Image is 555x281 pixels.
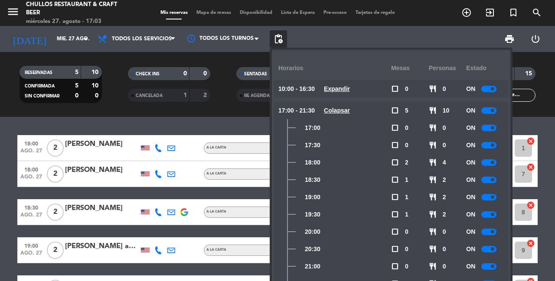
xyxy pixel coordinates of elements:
[443,140,446,150] span: 0
[20,202,42,212] span: 18:30
[526,239,535,248] i: cancel
[391,245,399,253] span: check_box_outline_blank
[203,71,209,77] strong: 0
[391,262,399,270] span: check_box_outline_blank
[466,140,475,150] span: ON
[278,106,315,116] span: 17:00 - 21:30
[47,139,64,157] span: 2
[20,240,42,250] span: 19:00
[25,84,55,88] span: CONFIRMADA
[206,248,226,252] span: A la carta
[136,94,163,98] span: CANCELADA
[443,192,446,202] span: 2
[391,56,429,80] div: Mesas
[20,174,42,184] span: ago. 27
[466,56,504,80] div: Estado
[466,262,475,271] span: ON
[7,5,20,18] i: menu
[305,192,320,202] span: 19:00
[429,56,467,80] div: personas
[278,56,391,80] div: Horarios
[319,10,351,15] span: Pre-acceso
[305,210,320,220] span: 19:30
[466,192,475,202] span: ON
[91,69,100,75] strong: 10
[235,10,277,15] span: Disponibilidad
[136,72,160,76] span: CHECK INS
[405,262,408,271] span: 0
[530,34,541,44] i: power_settings_new
[485,7,495,18] i: exit_to_app
[183,92,187,98] strong: 1
[461,7,472,18] i: add_circle_outline
[466,106,475,116] span: ON
[391,141,399,149] span: check_box_outline_blank
[20,138,42,148] span: 18:00
[91,83,100,89] strong: 10
[526,163,535,171] i: cancel
[75,93,78,99] strong: 0
[277,10,319,15] span: Lista de Espera
[405,210,408,220] span: 1
[443,175,446,185] span: 2
[206,146,226,149] span: A la carta
[466,158,475,168] span: ON
[75,83,78,89] strong: 5
[81,34,91,44] i: arrow_drop_down
[20,148,42,158] span: ago. 27
[305,140,320,150] span: 17:30
[391,85,399,93] span: check_box_outline_blank
[203,92,209,98] strong: 2
[405,158,408,168] span: 2
[391,228,399,236] span: check_box_outline_blank
[443,262,446,271] span: 0
[47,242,64,259] span: 2
[466,227,475,237] span: ON
[20,212,42,222] span: ago. 27
[206,210,226,213] span: A la carta
[156,10,192,15] span: Mis reservas
[532,7,542,18] i: search
[466,175,475,185] span: ON
[324,107,350,114] u: Colapsar
[429,107,437,114] span: restaurant
[183,71,187,77] strong: 0
[244,72,267,76] span: SENTADAS
[391,193,399,201] span: check_box_outline_blank
[47,165,64,183] span: 2
[405,84,408,94] span: 0
[405,123,408,133] span: 0
[391,124,399,132] span: check_box_outline_blank
[526,201,535,210] i: cancel
[391,176,399,184] span: check_box_outline_blank
[466,123,475,133] span: ON
[466,210,475,220] span: ON
[405,244,408,254] span: 0
[405,192,408,202] span: 1
[405,106,408,116] span: 5
[75,69,78,75] strong: 5
[65,241,139,252] div: [PERSON_NAME] and [PERSON_NAME]
[391,210,399,218] span: check_box_outline_blank
[508,7,519,18] i: turned_in_not
[305,244,320,254] span: 20:30
[429,158,437,166] span: restaurant
[429,245,437,253] span: restaurant
[324,85,350,92] u: Expandir
[391,158,399,166] span: check_box_outline_blank
[429,210,437,218] span: restaurant
[65,165,139,176] div: [PERSON_NAME]
[206,172,226,175] span: A la carta
[112,36,172,42] span: Todos los servicios
[429,85,437,93] span: restaurant
[391,107,399,114] span: check_box_outline_blank
[7,29,52,48] i: [DATE]
[26,0,132,17] div: Chullos Restaurant & Craft Beer
[443,244,446,254] span: 0
[405,227,408,237] span: 0
[443,158,446,168] span: 4
[405,175,408,185] span: 1
[351,10,399,15] span: Tarjetas de regalo
[443,210,446,220] span: 2
[25,71,52,75] span: RESERVADAS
